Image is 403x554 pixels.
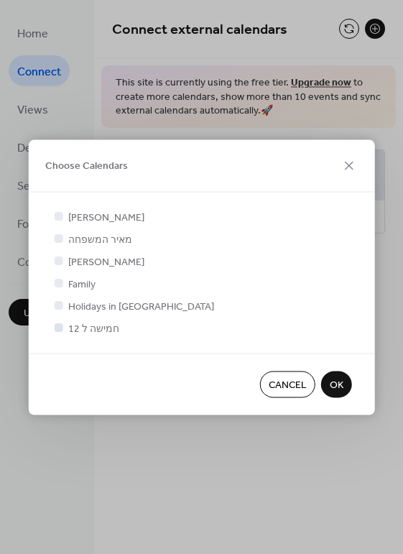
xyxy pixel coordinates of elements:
button: Cancel [260,371,315,397]
span: Cancel [269,378,307,393]
span: Holidays in [GEOGRAPHIC_DATA] [68,300,214,315]
span: OK [330,378,343,393]
span: חמישה ל 12 [68,322,119,337]
span: Family [68,277,96,292]
span: מאיר המשפחה [68,233,132,248]
span: Choose Calendars [45,159,128,174]
span: [PERSON_NAME] [68,255,144,270]
span: [PERSON_NAME] [68,211,144,226]
button: OK [321,371,352,397]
